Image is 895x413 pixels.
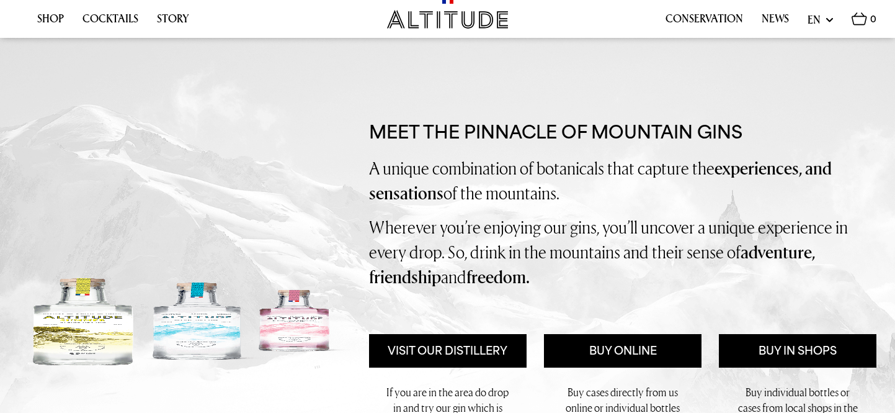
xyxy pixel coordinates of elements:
[852,12,867,25] img: Basket
[369,215,876,289] p: Wherever you’re enjoying our gins, you’ll uncover a unique experience in every drop. So, drink in...
[369,156,876,206] p: A unique combination of botanicals that capture the of the mountains.
[719,334,876,368] a: Buy in Shops
[369,240,815,289] strong: adventure, friendship
[852,12,876,32] a: 0
[369,157,832,205] strong: experiences, and sensations
[37,12,64,32] a: Shop
[762,12,789,32] a: News
[82,12,138,32] a: Cocktails
[369,334,527,368] a: Visit Our Distillery
[666,12,743,32] a: Conservation
[157,12,189,32] a: Story
[466,265,530,289] strong: freedom.
[544,334,701,368] a: Buy Online
[387,10,508,29] img: Altitude Gin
